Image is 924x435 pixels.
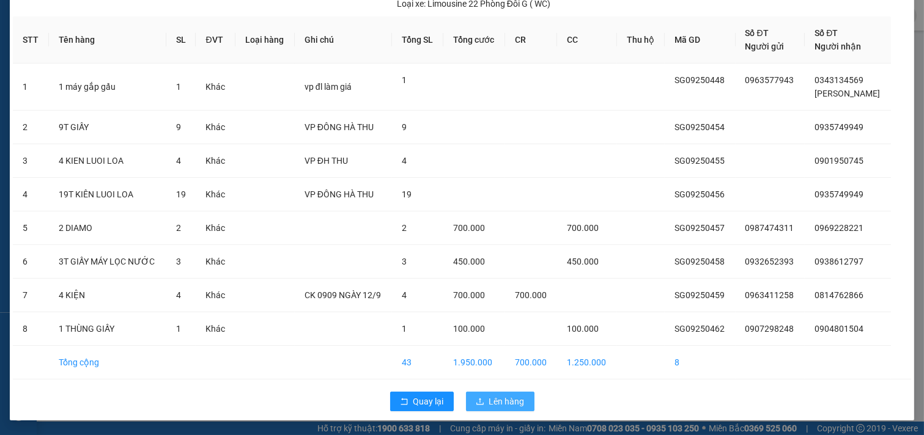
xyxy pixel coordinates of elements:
span: Quay lại [413,395,444,408]
span: 9 [176,122,181,132]
span: Người nhận [815,42,861,51]
span: SG09250456 [675,189,725,199]
th: SL [166,16,196,64]
span: VP Q12 [114,51,153,64]
td: 8 [665,346,736,379]
span: vp đl làm giá [305,82,352,92]
span: 700.000 [453,290,485,300]
td: 1.950.000 [443,346,505,379]
span: SG09250462 [675,324,725,334]
td: 4 KIEN LUOI LOA [49,144,166,178]
p: Nhận: [92,7,179,34]
td: 1.250.000 [557,346,616,379]
span: upload [476,397,484,407]
span: 0938612797 [815,257,863,266]
th: CR [505,16,557,64]
span: VP ĐÔNG HÀ THU [305,122,374,132]
span: 0 [45,84,52,98]
td: Khác [196,312,235,346]
span: 0907298248 [745,324,794,334]
span: 0935749949 [815,122,863,132]
span: 1 [176,82,181,92]
td: Khác [196,178,235,211]
span: 3 [176,257,181,266]
span: 0935749949 [815,189,863,199]
td: 1 [13,64,49,111]
td: Khác [196,64,235,111]
span: 100.000 [453,324,485,334]
span: 1 [402,324,407,334]
span: 0901950745 [815,156,863,166]
span: Lấy: [5,52,62,64]
span: 4 [402,156,407,166]
span: 100.000 [567,324,599,334]
td: 2 DIAMO [49,211,166,245]
td: Tổng cộng [49,346,166,379]
span: 450.000 [567,257,599,266]
span: SG09250448 [675,75,725,85]
td: 2 [13,111,49,144]
span: 0 [24,69,31,82]
span: Số ĐT [815,28,838,38]
span: VP 330 [PERSON_NAME] [92,7,179,34]
span: rollback [400,397,408,407]
th: Mã GD [665,16,736,64]
span: 1 [402,75,407,85]
span: 700.000 [515,290,547,300]
span: 2 [176,223,181,233]
span: 1 [176,324,181,334]
span: 450.000 [453,257,485,266]
span: SG09250459 [675,290,725,300]
td: 7 [13,279,49,312]
td: 43 [392,346,443,379]
span: SG09250455 [675,156,725,166]
td: 19T KIÊN LUOI LOA [49,178,166,211]
th: Loại hàng [235,16,294,64]
span: Số ĐT [745,28,769,38]
td: 6 [13,245,49,279]
th: ĐVT [196,16,235,64]
span: SG09250458 [675,257,725,266]
td: Khác [196,211,235,245]
p: Gửi: [5,7,90,34]
th: Ghi chú [295,16,392,64]
span: 19 [402,189,412,199]
span: SG09250454 [675,122,725,132]
span: 0963577943 [745,75,794,85]
td: 5 [13,211,49,245]
td: 9T GIẤY [49,111,166,144]
span: CC: [31,69,49,82]
span: 100.000 [52,69,95,82]
th: Thu hộ [617,16,665,64]
span: 4 [176,290,181,300]
span: VP Q12 [23,51,62,64]
span: 700.000 [453,223,485,233]
span: Thu hộ: [4,84,42,98]
span: 0343134569 [815,75,863,85]
td: 1 THÙNG GIẤY [49,312,166,346]
th: Tên hàng [49,16,166,64]
button: uploadLên hàng [466,392,534,411]
span: 0907298248 [5,35,72,49]
span: 4 [402,290,407,300]
span: [PERSON_NAME] [815,89,880,98]
td: Khác [196,144,235,178]
td: 700.000 [505,346,557,379]
span: 4 [176,156,181,166]
span: 3 [402,257,407,266]
th: CC [557,16,616,64]
span: Lên hàng [489,395,525,408]
span: 0987474311 [745,223,794,233]
span: 700.000 [567,223,599,233]
th: Tổng SL [392,16,443,64]
span: 0969228221 [815,223,863,233]
span: 0963411258 [745,290,794,300]
span: VP ĐH THU [305,156,348,166]
span: 0904801504 [92,35,159,49]
td: 3 [13,144,49,178]
span: 0814762866 [815,290,863,300]
td: 3T GIẤY MÁY LỌC NƯỚC [49,245,166,279]
button: rollbackQuay lại [390,392,454,411]
td: 1 máy gắp gấu [49,64,166,111]
td: Khác [196,279,235,312]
